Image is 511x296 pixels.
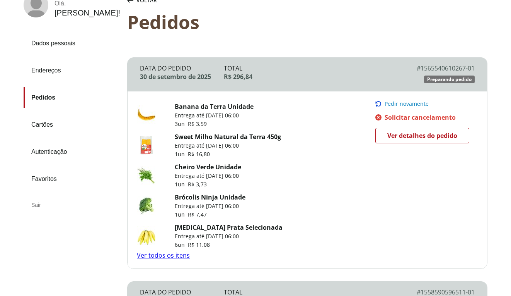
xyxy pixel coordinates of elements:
[175,181,188,188] span: 1 un
[385,101,429,107] span: Pedir novamente
[127,11,487,33] div: Pedidos
[188,181,207,188] span: R$ 3,73
[175,163,241,171] a: Cheiro Verde Unidade
[175,172,241,180] p: Entrega até [DATE] 06:00
[375,128,469,143] a: Ver detalhes do pedido
[24,114,121,135] a: Cartões
[175,150,188,158] span: 1 un
[385,113,456,122] span: Solicitar cancelamento
[175,241,188,248] span: 6 un
[175,112,254,119] p: Entrega até [DATE] 06:00
[24,33,121,54] a: Dados pessoais
[188,211,207,218] span: R$ 7,47
[175,202,245,210] p: Entrega até [DATE] 06:00
[137,251,190,260] a: Ver todos os itens
[387,130,457,141] span: Ver detalhes do pedido
[140,72,224,81] div: 30 de setembro de 2025
[391,64,475,72] div: # 1565540610267-01
[24,169,121,189] a: Favoritos
[140,64,224,72] div: Data do Pedido
[375,113,474,122] a: Solicitar cancelamento
[55,9,120,17] div: [PERSON_NAME] !
[137,196,156,215] img: Brócolis Ninja Unidade
[24,141,121,162] a: Autenticação
[175,211,188,218] span: 1 un
[175,223,283,232] a: [MEDICAL_DATA] Prata Selecionada
[175,142,281,150] p: Entrega até [DATE] 06:00
[137,226,156,246] img: Banan Prata Selecionada
[224,72,391,81] div: R$ 296,84
[175,133,281,141] a: Sweet Milho Natural da Terra 450g
[137,166,156,185] img: Cheiro Verde Unidade
[427,76,472,83] span: Preparando pedido
[375,101,474,107] button: Pedir novamente
[137,105,156,125] img: Banana da Terra Unidade
[224,64,391,72] div: Total
[175,120,188,127] span: 3 un
[188,120,207,127] span: R$ 3,59
[24,196,121,214] div: Sair
[24,87,121,108] a: Pedidos
[137,136,156,155] img: Sweet Milho Natural da Terra 450g
[188,241,210,248] span: R$ 11,08
[175,102,254,111] a: Banana da Terra Unidade
[188,150,210,158] span: R$ 16,80
[175,232,283,240] p: Entrega até [DATE] 06:00
[175,193,245,201] a: Brócolis Ninja Unidade
[24,60,121,81] a: Endereços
